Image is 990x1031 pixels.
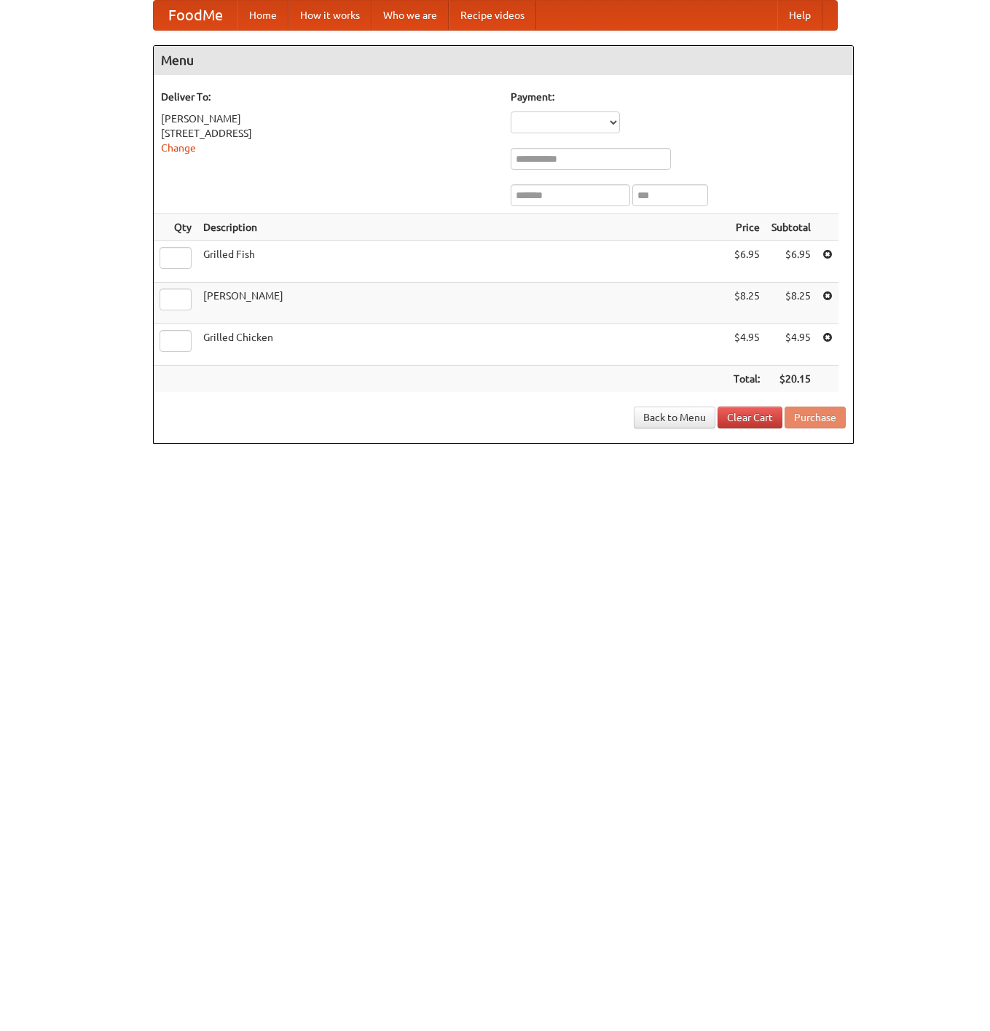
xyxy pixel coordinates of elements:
[718,407,782,428] a: Clear Cart
[288,1,372,30] a: How it works
[766,324,817,366] td: $4.95
[511,90,846,104] h5: Payment:
[634,407,715,428] a: Back to Menu
[154,1,237,30] a: FoodMe
[766,214,817,241] th: Subtotal
[785,407,846,428] button: Purchase
[777,1,822,30] a: Help
[197,283,728,324] td: [PERSON_NAME]
[728,324,766,366] td: $4.95
[372,1,449,30] a: Who we are
[197,324,728,366] td: Grilled Chicken
[154,214,197,241] th: Qty
[161,111,496,126] div: [PERSON_NAME]
[161,90,496,104] h5: Deliver To:
[197,214,728,241] th: Description
[728,366,766,393] th: Total:
[766,241,817,283] td: $6.95
[766,283,817,324] td: $8.25
[728,283,766,324] td: $8.25
[237,1,288,30] a: Home
[161,126,496,141] div: [STREET_ADDRESS]
[197,241,728,283] td: Grilled Fish
[161,142,196,154] a: Change
[154,46,853,75] h4: Menu
[728,214,766,241] th: Price
[728,241,766,283] td: $6.95
[449,1,536,30] a: Recipe videos
[766,366,817,393] th: $20.15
